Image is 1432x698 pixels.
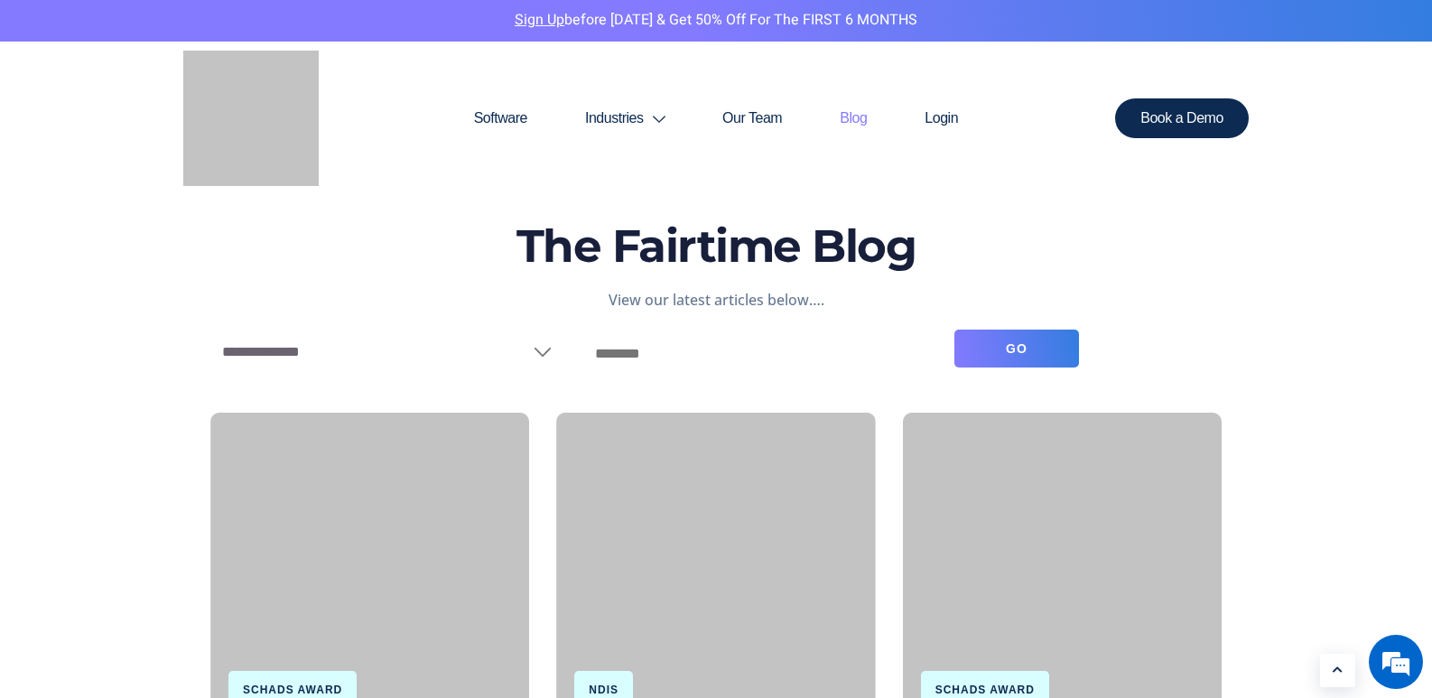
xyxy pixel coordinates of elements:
span: Book a Demo [1140,111,1223,126]
a: Schads Award [243,684,342,696]
p: before [DATE] & Get 50% Off for the FIRST 6 MONTHS [14,9,1418,33]
a: Learn More [1320,654,1355,687]
h1: The Fairtime Blog [210,221,1222,271]
a: Login [896,75,987,162]
a: Sign Up [515,9,564,31]
a: Book a Demo [1115,98,1249,138]
a: Blog [811,75,896,162]
a: Software [445,75,556,162]
span: Go [1006,341,1028,356]
a: NDIS [589,684,618,696]
a: Schads Award [935,684,1035,696]
a: Industries [556,75,693,162]
div: View our latest articles below…. [210,289,1222,312]
button: Go [954,330,1079,368]
a: Our Team [693,75,811,162]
